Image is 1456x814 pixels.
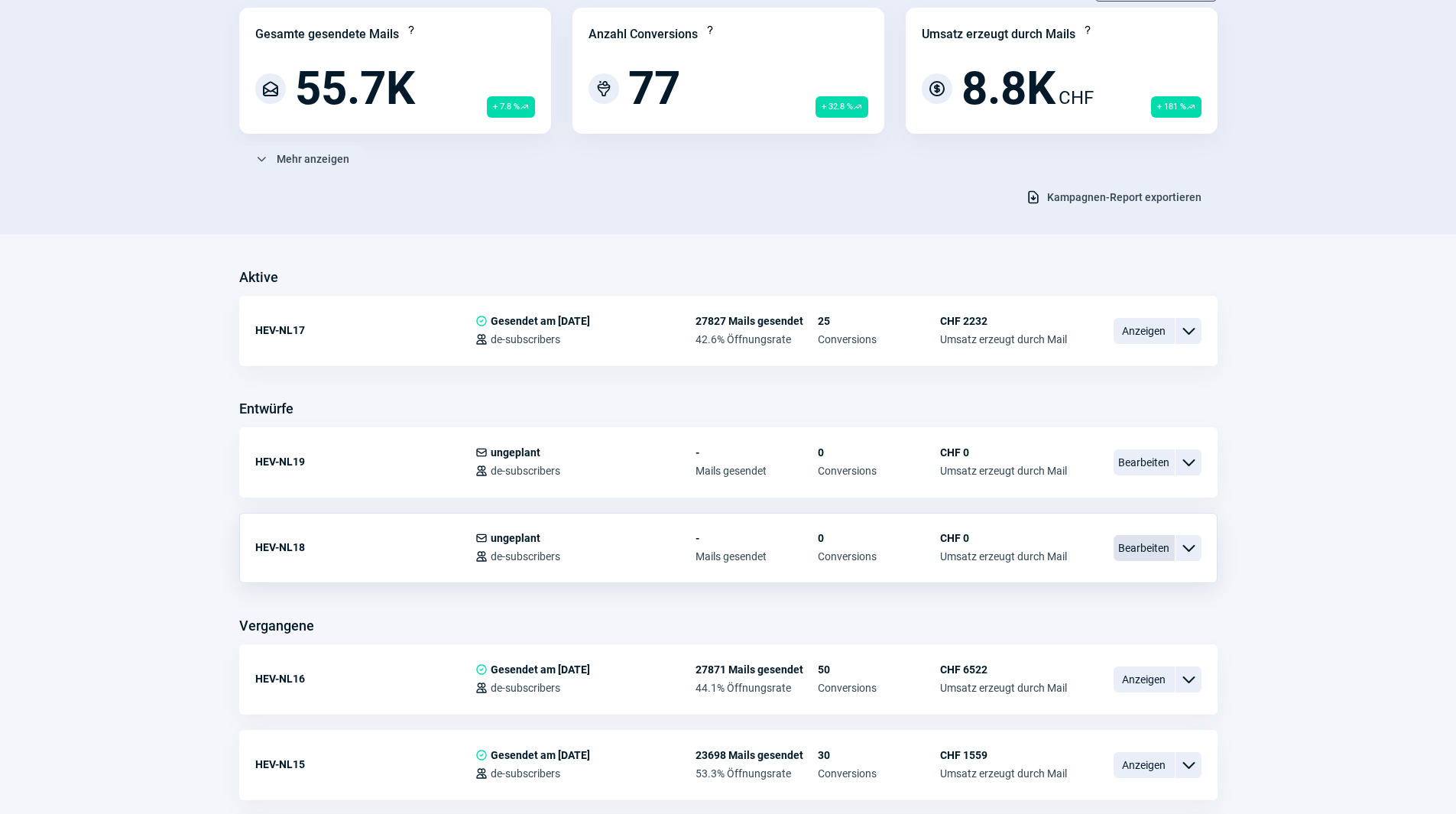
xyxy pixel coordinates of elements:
[818,465,940,477] span: Conversions
[1114,318,1175,344] span: Anzeigen
[940,550,1067,563] span: Umsatz erzeugt durch Mail
[696,315,818,327] span: 27827 Mails gesendet
[239,397,293,421] h3: Entwürfe
[1114,666,1175,692] span: Anzeigen
[491,749,590,761] span: Gesendet am [DATE]
[491,663,590,676] span: Gesendet am [DATE]
[255,532,475,563] div: HEV-NL18
[818,315,940,327] span: 25
[818,333,940,345] span: Conversions
[818,749,940,761] span: 30
[491,333,560,345] span: de-subscribers
[940,333,1067,345] span: Umsatz erzeugt durch Mail
[589,25,698,44] div: Anzahl Conversions
[491,767,560,780] span: de-subscribers
[696,767,818,780] span: 53.3% Öffnungsrate
[940,446,1067,459] span: CHF 0
[696,465,818,477] span: Mails gesendet
[818,446,940,459] span: 0
[818,550,940,563] span: Conversions
[491,315,590,327] span: Gesendet am [DATE]
[816,96,868,118] span: + 32.8 %
[696,532,818,544] span: -
[1114,449,1175,475] span: Bearbeiten
[487,96,535,118] span: + 7.8 %
[696,663,818,676] span: 27871 Mails gesendet
[940,682,1067,694] span: Umsatz erzeugt durch Mail
[239,146,365,172] button: Mehr anzeigen
[696,333,818,345] span: 42.6% Öffnungsrate
[491,465,560,477] span: de-subscribers
[1059,84,1094,112] span: CHF
[491,446,540,459] span: ungeplant
[1114,752,1175,778] span: Anzeigen
[940,315,1067,327] span: CHF 2232
[940,663,1067,676] span: CHF 6522
[940,532,1067,544] span: CHF 0
[1010,184,1218,210] button: Kampagnen-Report exportieren
[696,550,818,563] span: Mails gesendet
[940,465,1067,477] span: Umsatz erzeugt durch Mail
[1114,535,1175,561] span: Bearbeiten
[239,614,314,638] h3: Vergangene
[255,315,475,345] div: HEV-NL17
[696,749,818,761] span: 23698 Mails gesendet
[922,25,1075,44] div: Umsatz erzeugt durch Mails
[696,682,818,694] span: 44.1% Öffnungsrate
[255,446,475,477] div: HEV-NL19
[818,682,940,694] span: Conversions
[255,25,399,44] div: Gesamte gesendete Mails
[940,749,1067,761] span: CHF 1559
[491,532,540,544] span: ungeplant
[1151,96,1201,118] span: + 181 %
[628,66,680,112] span: 77
[696,446,818,459] span: -
[1047,185,1201,209] span: Kampagnen-Report exportieren
[818,767,940,780] span: Conversions
[961,66,1056,112] span: 8.8K
[255,663,475,694] div: HEV-NL16
[239,265,278,290] h3: Aktive
[491,550,560,563] span: de-subscribers
[818,532,940,544] span: 0
[940,767,1067,780] span: Umsatz erzeugt durch Mail
[277,147,349,171] span: Mehr anzeigen
[491,682,560,694] span: de-subscribers
[818,663,940,676] span: 50
[255,749,475,780] div: HEV-NL15
[295,66,415,112] span: 55.7K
